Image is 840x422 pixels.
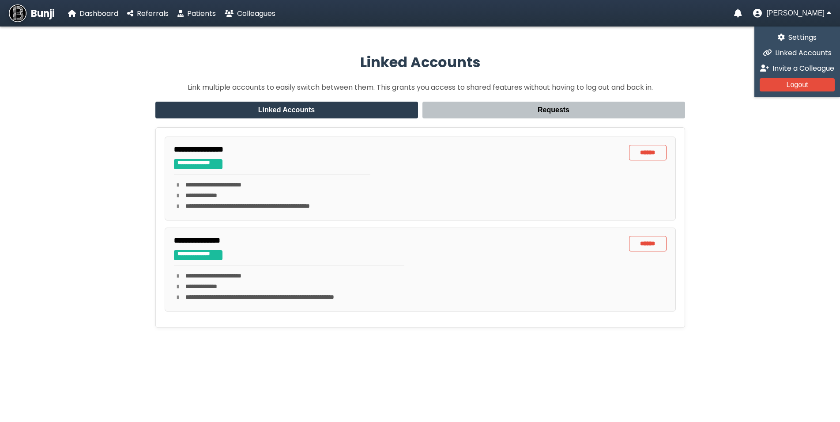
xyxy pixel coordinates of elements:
[760,63,835,74] a: Invite a Colleague
[788,32,817,42] span: Settings
[760,47,835,58] a: Linked Accounts
[68,8,118,19] a: Dashboard
[787,81,808,88] span: Logout
[9,4,55,22] a: Bunji
[237,8,275,19] span: Colleagues
[155,102,418,118] button: Linked Accounts
[775,48,832,58] span: Linked Accounts
[225,8,275,19] a: Colleagues
[734,9,742,18] a: Notifications
[79,8,118,19] span: Dashboard
[422,102,685,118] button: Requests
[760,78,835,91] button: Logout
[766,9,825,17] span: [PERSON_NAME]
[177,8,216,19] a: Patients
[31,6,55,21] span: Bunji
[772,63,834,73] span: Invite a Colleague
[155,82,685,93] p: Link multiple accounts to easily switch between them. This grants you access to shared features w...
[753,9,831,18] button: User menu
[137,8,169,19] span: Referrals
[187,8,216,19] span: Patients
[127,8,169,19] a: Referrals
[9,4,26,22] img: Bunji Dental Referral Management
[760,32,835,43] a: Settings
[155,52,685,73] h2: Linked Accounts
